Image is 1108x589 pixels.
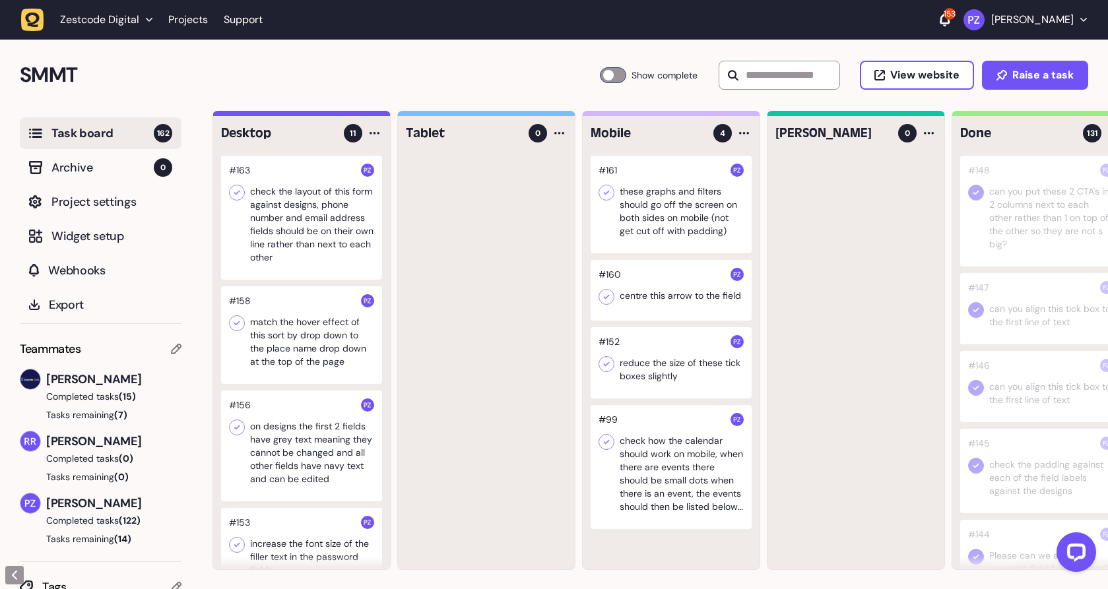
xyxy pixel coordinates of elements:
[20,390,171,403] button: Completed tasks(15)
[224,13,263,26] a: Support
[944,8,956,20] div: 153
[20,340,81,358] span: Teammates
[535,127,540,139] span: 0
[632,67,698,83] span: Show complete
[20,152,181,183] button: Archive0
[20,408,181,421] button: Tasks remaining(7)
[20,514,171,527] button: Completed tasks(122)
[905,127,910,139] span: 0
[20,452,171,465] button: Completed tasks(0)
[46,370,181,388] span: [PERSON_NAME]
[48,261,172,280] span: Webhooks
[960,124,1074,142] h4: Done
[20,117,181,149] button: Task board162
[60,13,139,26] span: Zestcode Digital
[982,61,1088,90] button: Raise a task
[731,268,744,281] img: Paris Zisis
[890,70,960,80] span: View website
[20,220,181,252] button: Widget setup
[1087,127,1098,139] span: 131
[51,227,172,245] span: Widget setup
[591,124,704,142] h4: Mobile
[20,470,181,483] button: Tasks remaining(0)
[20,255,181,286] button: Webhooks
[361,164,374,177] img: Paris Zisis
[361,398,374,412] img: Paris Zisis
[119,452,133,464] span: (0)
[720,127,725,139] span: 4
[350,127,356,139] span: 11
[114,471,129,483] span: (0)
[20,369,40,389] img: Harry Robinson
[119,514,141,526] span: (122)
[51,193,172,211] span: Project settings
[114,533,131,545] span: (14)
[20,59,600,91] h2: SMMT
[51,158,154,177] span: Archive
[20,532,181,545] button: Tasks remaining(14)
[119,390,136,402] span: (15)
[991,13,1074,26] p: [PERSON_NAME]
[731,413,744,426] img: Paris Zisis
[20,289,181,321] button: Export
[406,124,519,142] h4: Tablet
[361,294,374,307] img: Paris Zisis
[21,8,160,32] button: Zestcode Digital
[46,432,181,450] span: [PERSON_NAME]
[114,409,127,421] span: (7)
[20,493,40,513] img: Paris Zisis
[860,61,974,90] button: View website
[775,124,889,142] h4: Harry
[731,335,744,348] img: Paris Zisis
[20,186,181,218] button: Project settings
[1046,527,1101,582] iframe: LiveChat chat widget
[20,431,40,451] img: Riki-leigh Robinson
[731,164,744,177] img: Paris Zisis
[168,8,208,32] a: Projects
[46,494,181,512] span: [PERSON_NAME]
[1012,70,1074,80] span: Raise a task
[221,124,335,142] h4: Desktop
[49,295,172,314] span: Export
[51,124,154,142] span: Task board
[154,158,172,177] span: 0
[963,9,1087,30] button: [PERSON_NAME]
[154,124,172,142] span: 162
[361,516,374,529] img: Paris Zisis
[963,9,985,30] img: Paris Zisis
